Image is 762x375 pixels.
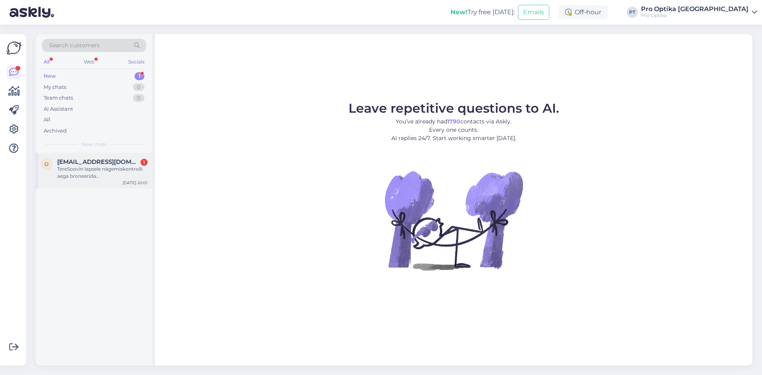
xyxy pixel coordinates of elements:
[348,100,559,116] span: Leave repetitive questions to AI.
[450,8,515,17] div: Try free [DATE]:
[382,149,525,292] img: No Chat active
[641,12,749,19] div: Pro Optika
[44,72,56,80] div: New
[57,158,140,165] span: olli.kairi@gmail.com
[518,5,549,20] button: Emails
[44,161,48,167] span: o
[641,6,749,12] div: Pro Optika [GEOGRAPHIC_DATA]
[641,6,757,19] a: Pro Optika [GEOGRAPHIC_DATA]Pro Optika
[140,159,148,166] div: 1
[127,57,146,67] div: Socials
[559,5,608,19] div: Off-hour
[123,180,148,186] div: [DATE] 20:01
[42,57,51,67] div: All
[348,117,559,142] p: You’ve already had contacts via Askly. Every one counts. AI replies 24/7. Start working smarter [...
[133,94,144,102] div: 0
[49,41,100,50] span: Search customers
[44,94,73,102] div: Team chats
[44,116,50,124] div: All
[450,8,468,16] b: New!
[44,83,66,91] div: My chats
[44,105,73,113] div: AI Assistant
[135,72,144,80] div: 1
[447,118,460,125] b: 1790
[81,141,107,148] span: New chats
[44,127,67,135] div: Archived
[133,83,144,91] div: 0
[57,165,148,180] div: TereSoovin lapsele nägemiskontrolli aega broneerida [GEOGRAPHIC_DATA] alates [PERSON_NAME] 18.00 ...
[6,40,21,56] img: Askly Logo
[627,7,638,18] div: PT
[82,57,96,67] div: Web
